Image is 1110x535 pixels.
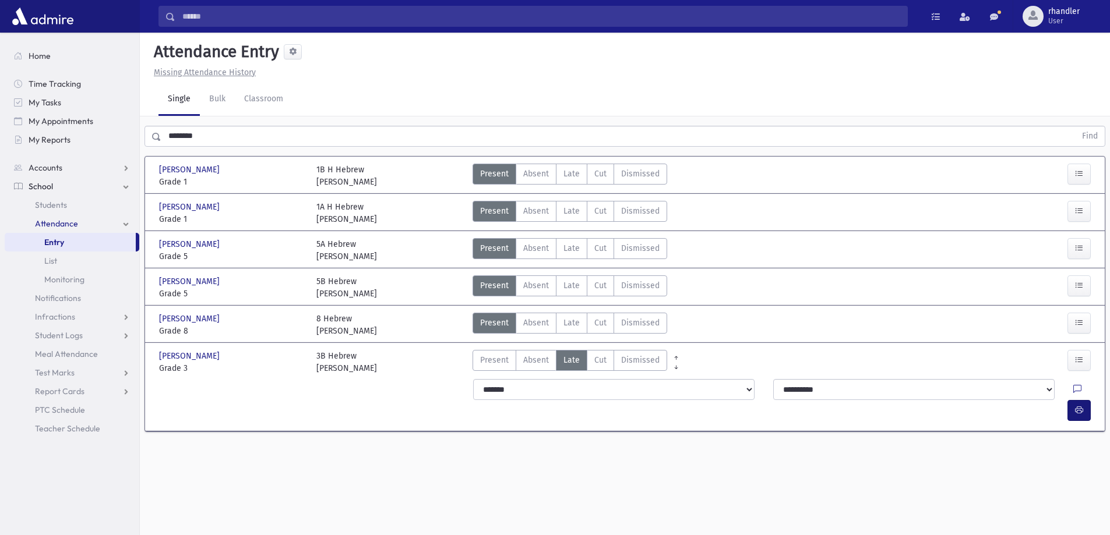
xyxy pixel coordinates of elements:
button: Find [1075,126,1105,146]
a: Meal Attendance [5,345,139,363]
span: My Tasks [29,97,61,108]
a: Missing Attendance History [149,68,256,77]
span: Absent [523,354,549,366]
span: Absent [523,279,549,292]
span: Late [563,168,580,180]
span: Home [29,51,51,61]
div: 5A Hebrew [PERSON_NAME] [316,238,377,263]
span: Late [563,279,580,292]
u: Missing Attendance History [154,68,256,77]
a: Entry [5,233,136,251]
span: [PERSON_NAME] [159,238,222,250]
div: 3B Hebrew [PERSON_NAME] [316,350,377,374]
span: My Reports [29,134,71,145]
span: Student Logs [35,330,83,341]
span: School [29,181,53,192]
a: Notifications [5,289,139,307]
span: Cut [594,168,607,180]
span: [PERSON_NAME] [159,275,222,288]
a: Students [5,196,139,214]
span: List [44,256,57,266]
a: Bulk [200,83,235,116]
span: Grade 5 [159,288,305,300]
span: Cut [594,279,607,292]
span: Meal Attendance [35,349,98,359]
a: Student Logs [5,326,139,345]
span: PTC Schedule [35,405,85,415]
div: AttTypes [473,201,667,225]
span: Test Marks [35,367,75,378]
div: 8 Hebrew [PERSON_NAME] [316,313,377,337]
span: Late [563,317,580,329]
span: Time Tracking [29,79,81,89]
span: Grade 3 [159,362,305,374]
span: Cut [594,205,607,217]
span: Report Cards [35,386,84,396]
span: rhandler [1048,7,1080,16]
span: Dismissed [621,279,660,292]
div: 1B H Hebrew [PERSON_NAME] [316,164,377,188]
span: Teacher Schedule [35,423,100,434]
span: Grade 5 [159,250,305,263]
a: Classroom [235,83,293,116]
span: [PERSON_NAME] [159,313,222,325]
span: Grade 1 [159,176,305,188]
span: Absent [523,205,549,217]
span: [PERSON_NAME] [159,350,222,362]
span: Infractions [35,311,75,322]
span: [PERSON_NAME] [159,201,222,213]
span: Notifications [35,293,81,303]
span: Attendance [35,218,78,229]
div: AttTypes [473,275,667,300]
span: Accounts [29,162,62,173]
a: PTC Schedule [5,401,139,419]
span: Dismissed [621,242,660,254]
span: Present [480,168,509,180]
img: AdmirePro [9,5,76,28]
span: Grade 8 [159,325,305,337]
div: 5B Hebrew [PERSON_NAME] [316,275,377,300]
a: Infractions [5,307,139,326]
input: Search [175,6,907,27]
span: Monitoring [44,274,84,285]
a: Accounts [5,158,139,177]
a: My Reports [5,130,139,149]
a: Time Tracking [5,75,139,93]
a: Attendance [5,214,139,233]
span: Present [480,242,509,254]
span: Absent [523,242,549,254]
span: Dismissed [621,168,660,180]
span: Dismissed [621,205,660,217]
span: Late [563,354,580,366]
a: Teacher Schedule [5,419,139,438]
span: Students [35,200,67,210]
span: Late [563,242,580,254]
a: Test Marks [5,363,139,382]
span: [PERSON_NAME] [159,164,222,176]
span: Dismissed [621,354,660,366]
div: AttTypes [473,164,667,188]
span: Absent [523,168,549,180]
span: Present [480,317,509,329]
span: My Appointments [29,116,93,126]
div: AttTypes [473,238,667,263]
span: Absent [523,317,549,329]
a: Report Cards [5,382,139,401]
span: Cut [594,242,607,254]
span: Present [480,354,509,366]
div: AttTypes [473,313,667,337]
a: Single [158,83,200,116]
span: Present [480,205,509,217]
h5: Attendance Entry [149,42,279,62]
a: Home [5,47,139,65]
span: Present [480,279,509,292]
a: My Tasks [5,93,139,112]
span: Grade 1 [159,213,305,225]
span: Entry [44,237,64,247]
a: List [5,251,139,270]
div: 1A H Hebrew [PERSON_NAME] [316,201,377,225]
div: AttTypes [473,350,667,374]
span: Cut [594,317,607,329]
span: User [1048,16,1080,26]
a: School [5,177,139,196]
